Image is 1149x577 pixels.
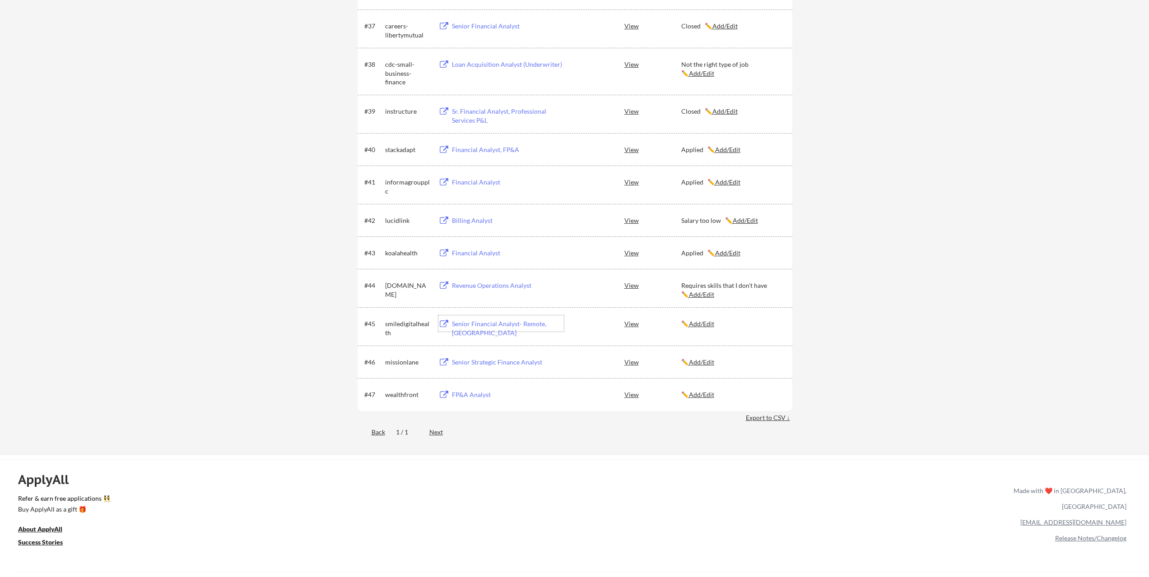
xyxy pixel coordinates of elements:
div: #41 [364,178,382,187]
div: ✏️ [681,319,784,328]
div: Back [358,428,385,437]
div: #46 [364,358,382,367]
u: Add/Edit [712,107,738,115]
div: Closed ✏️ [681,22,784,31]
div: [DOMAIN_NAME] [385,281,430,299]
u: Add/Edit [715,178,740,186]
div: Sr. Financial Analyst, Professional Services P&L [452,107,564,125]
div: Closed ✏️ [681,107,784,116]
u: Add/Edit [715,249,740,257]
div: Financial Analyst [452,178,564,187]
u: Add/Edit [689,320,714,328]
div: ✏️ [681,358,784,367]
a: [EMAIL_ADDRESS][DOMAIN_NAME] [1020,518,1126,526]
div: View [624,315,681,332]
div: Buy ApplyAll as a gift 🎁 [18,506,108,512]
div: smiledigitalhealth [385,319,430,337]
u: Add/Edit [689,69,714,77]
div: View [624,212,681,228]
u: Add/Edit [715,146,740,153]
div: View [624,386,681,402]
div: View [624,103,681,119]
div: lucidlink [385,216,430,225]
u: Add/Edit [689,291,714,298]
div: stackadapt [385,145,430,154]
div: Applied ✏️ [681,249,784,258]
div: #45 [364,319,382,328]
div: careers-libertymutual [385,22,430,39]
div: Export to CSV ↓ [746,413,792,422]
div: #44 [364,281,382,290]
div: Senior Financial Analyst [452,22,564,31]
u: Add/Edit [689,391,714,398]
div: Made with ❤️ in [GEOGRAPHIC_DATA], [GEOGRAPHIC_DATA] [1010,483,1126,514]
div: missionlane [385,358,430,367]
a: Buy ApplyAll as a gift 🎁 [18,505,108,516]
div: informagroupplc [385,178,430,195]
div: Requires skills that I don't have ✏️ [681,281,784,299]
div: Financial Analyst [452,249,564,258]
u: Success Stories [18,538,63,546]
div: Senior Financial Analyst- Remote, [GEOGRAPHIC_DATA] [452,319,564,337]
div: Not the right type of job ✏️ [681,60,784,78]
div: #43 [364,249,382,258]
div: Salary too low ✏️ [681,216,784,225]
div: Revenue Operations Analyst [452,281,564,290]
div: instructure [385,107,430,116]
div: Loan Acquisition Analyst (Underwriter) [452,60,564,69]
u: About ApplyAll [18,525,62,533]
div: #39 [364,107,382,116]
div: Senior Strategic Finance Analyst [452,358,564,367]
div: 1 / 1 [396,428,419,437]
div: Next [429,428,453,437]
a: About ApplyAll [18,525,75,536]
div: View [624,141,681,157]
a: Success Stories [18,538,75,549]
div: Applied ✏️ [681,178,784,187]
div: View [624,354,681,370]
div: View [624,56,681,72]
div: Applied ✏️ [681,145,784,154]
div: wealthfront [385,390,430,399]
u: Add/Edit [733,217,758,224]
u: Add/Edit [689,358,714,366]
div: View [624,277,681,293]
div: Financial Analyst, FP&A [452,145,564,154]
div: ApplyAll [18,472,79,487]
div: #38 [364,60,382,69]
a: Release Notes/Changelog [1055,534,1126,542]
div: ✏️ [681,390,784,399]
div: View [624,245,681,261]
div: #47 [364,390,382,399]
div: #42 [364,216,382,225]
div: cdc-small-business-finance [385,60,430,87]
div: View [624,18,681,34]
div: koalahealth [385,249,430,258]
u: Add/Edit [712,22,738,30]
div: FP&A Analyst [452,390,564,399]
div: #37 [364,22,382,31]
div: Billing Analyst [452,216,564,225]
div: View [624,174,681,190]
div: #40 [364,145,382,154]
a: Refer & earn free applications 👯‍♀️ [18,495,825,505]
